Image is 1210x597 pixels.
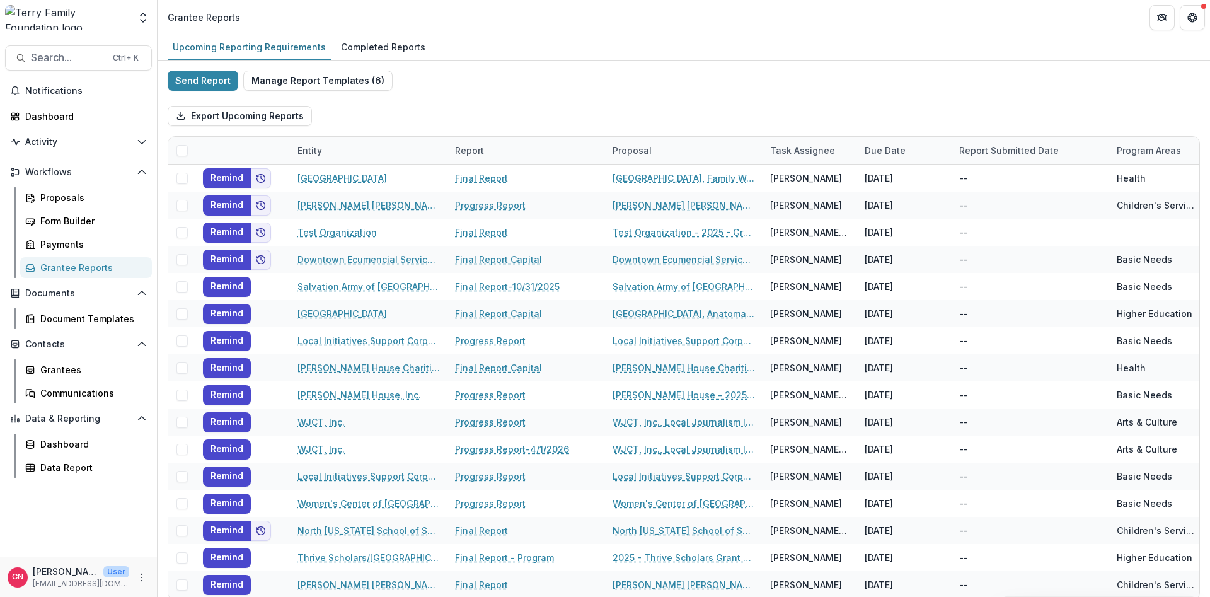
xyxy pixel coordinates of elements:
a: Local Initiatives Support Corporation - 2025 - General Operating Support [613,470,755,483]
button: Open entity switcher [134,5,152,30]
div: Payments [40,238,142,251]
a: 2025 - Thrive Scholars Grant Application Form - Program or Project [613,551,755,564]
div: Basic Needs [1117,334,1172,347]
div: [PERSON_NAME] <[EMAIL_ADDRESS][DOMAIN_NAME]> <[EMAIL_ADDRESS][DOMAIN_NAME]> [770,388,850,402]
div: Program Areas [1109,137,1204,164]
div: [PERSON_NAME] ([PERSON_NAME] Contact) [770,443,850,456]
div: [DATE] [857,165,952,192]
a: WJCT, Inc. [297,415,345,429]
div: [PERSON_NAME] [770,497,842,510]
a: [GEOGRAPHIC_DATA] [297,307,387,320]
div: Children's Services [1117,524,1196,537]
div: [PERSON_NAME] [770,361,842,374]
div: Upcoming Reporting Requirements [168,38,331,56]
button: Remind [203,494,251,514]
div: -- [959,388,968,402]
a: North [US_STATE] School of Special Education - 2025 - Grant Application Form - Program or Project [613,524,755,537]
div: Grantee Reports [40,261,142,274]
button: Remind [203,575,251,595]
a: WJCT, Inc., Local Journalism Initiative Fund [613,415,755,429]
div: Proposal [605,144,659,157]
a: Final Report Capital [455,361,542,374]
div: -- [959,443,968,456]
div: -- [959,226,968,239]
div: Basic Needs [1117,280,1172,293]
div: Report [447,137,605,164]
button: Remind [203,385,251,405]
a: Test Organization [297,226,377,239]
div: [DATE] [857,300,952,327]
div: [DATE] [857,246,952,273]
button: Remind [203,331,251,351]
div: -- [959,334,968,347]
a: Final Report [455,524,508,537]
div: Basic Needs [1117,253,1172,266]
div: [PERSON_NAME] [770,415,842,429]
div: Entity [290,144,330,157]
span: Data & Reporting [25,414,132,424]
div: [DATE] [857,409,952,436]
button: Remind [203,467,251,487]
div: Program Areas [1109,144,1189,157]
div: Communications [40,386,142,400]
button: Remind [203,412,251,432]
a: Payments [20,234,152,255]
div: Task Assignee [763,137,857,164]
div: [PERSON_NAME] [770,253,842,266]
a: Upcoming Reporting Requirements [168,35,331,60]
div: Basic Needs [1117,497,1172,510]
div: Children's Services [1117,578,1196,591]
a: [PERSON_NAME] House Charities of [GEOGRAPHIC_DATA] - 2025 Capital [613,361,755,374]
div: Due Date [857,144,913,157]
div: [DATE] [857,463,952,490]
a: Completed Reports [336,35,430,60]
div: [PERSON_NAME] [770,307,842,320]
button: Remind [203,439,251,460]
div: Proposals [40,191,142,204]
div: [PERSON_NAME] [PERSON_NAME] <[PERSON_NAME][EMAIL_ADDRESS][DOMAIN_NAME]> [770,226,850,239]
button: Open Contacts [5,334,152,354]
div: -- [959,199,968,212]
div: [PERSON_NAME] [770,171,842,185]
div: -- [959,470,968,483]
a: [PERSON_NAME] House Charities of [GEOGRAPHIC_DATA] [297,361,440,374]
div: Basic Needs [1117,388,1172,402]
a: [GEOGRAPHIC_DATA], Anatomage Table Expansion Project, 150000, Adults [613,307,755,320]
a: [PERSON_NAME] [PERSON_NAME] Fund Foundation [297,199,440,212]
a: [PERSON_NAME] [PERSON_NAME] Fund Foundation - 2025 - Grant Application Form - Program or Project [613,199,755,212]
button: Remind [203,358,251,378]
a: Document Templates [20,308,152,329]
div: Form Builder [40,214,142,228]
div: Report Submitted Date [952,137,1109,164]
a: Progress Report [455,199,526,212]
button: Remind [203,548,251,568]
img: Terry Family Foundation logo [5,5,129,30]
a: [GEOGRAPHIC_DATA] [297,171,387,185]
a: Final Report Capital [455,253,542,266]
a: Final Report - Program [455,551,554,564]
a: Progress Report [455,415,526,429]
button: Add to friends [251,223,271,243]
button: Remind [203,304,251,324]
button: Open Documents [5,283,152,303]
p: User [103,566,129,577]
a: [PERSON_NAME] [PERSON_NAME] Fund Foundation [297,578,440,591]
button: Remind [203,250,251,270]
div: -- [959,415,968,429]
div: Report [447,144,492,157]
div: [PERSON_NAME] [770,470,842,483]
div: Due Date [857,137,952,164]
span: Contacts [25,339,132,350]
div: -- [959,578,968,591]
div: [PERSON_NAME] [770,280,842,293]
a: Progress Report [455,497,526,510]
div: Basic Needs [1117,470,1172,483]
div: [DATE] [857,327,952,354]
div: Task Assignee [763,144,843,157]
div: [PERSON_NAME] [770,578,842,591]
a: Local Initiatives Support Corporation - 2025 - General Operating Support [613,334,755,347]
button: Remind [203,195,251,216]
div: Entity [290,137,447,164]
div: [DATE] [857,354,952,381]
